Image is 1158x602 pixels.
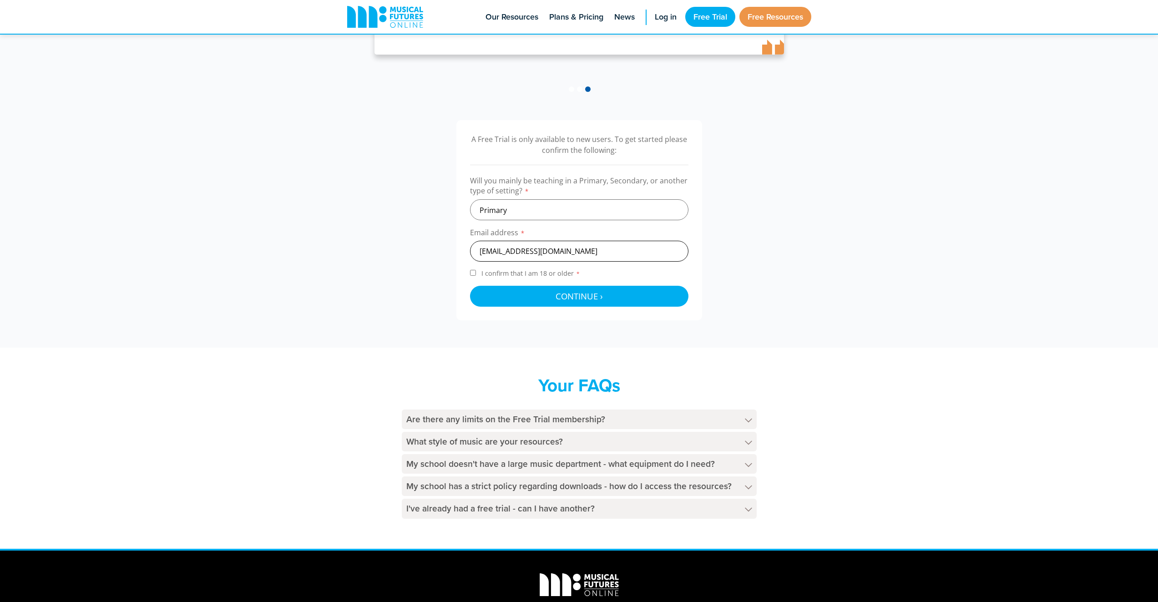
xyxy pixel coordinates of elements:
h2: Your FAQs [402,375,757,396]
span: Continue › [556,290,603,302]
a: Free Trial [685,7,735,27]
button: Continue › [470,286,688,307]
span: Log in [655,11,677,23]
h4: My school has a strict policy regarding downloads - how do I access the resources? [402,476,757,496]
h4: My school doesn't have a large music department - what equipment do I need? [402,454,757,474]
label: Will you mainly be teaching in a Primary, Secondary, or another type of setting? [470,176,688,199]
label: Email address [470,228,688,241]
span: Plans & Pricing [549,11,603,23]
span: Our Resources [485,11,538,23]
h4: Are there any limits on the Free Trial membership? [402,410,757,429]
p: A Free Trial is only available to new users. To get started please confirm the following: [470,134,688,156]
a: Free Resources [739,7,811,27]
input: I confirm that I am 18 or older* [470,270,476,276]
h4: I've already had a free trial - can I have another? [402,499,757,518]
span: News [614,11,635,23]
h4: What style of music are your resources? [402,432,757,451]
span: I confirm that I am 18 or older [480,269,582,278]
